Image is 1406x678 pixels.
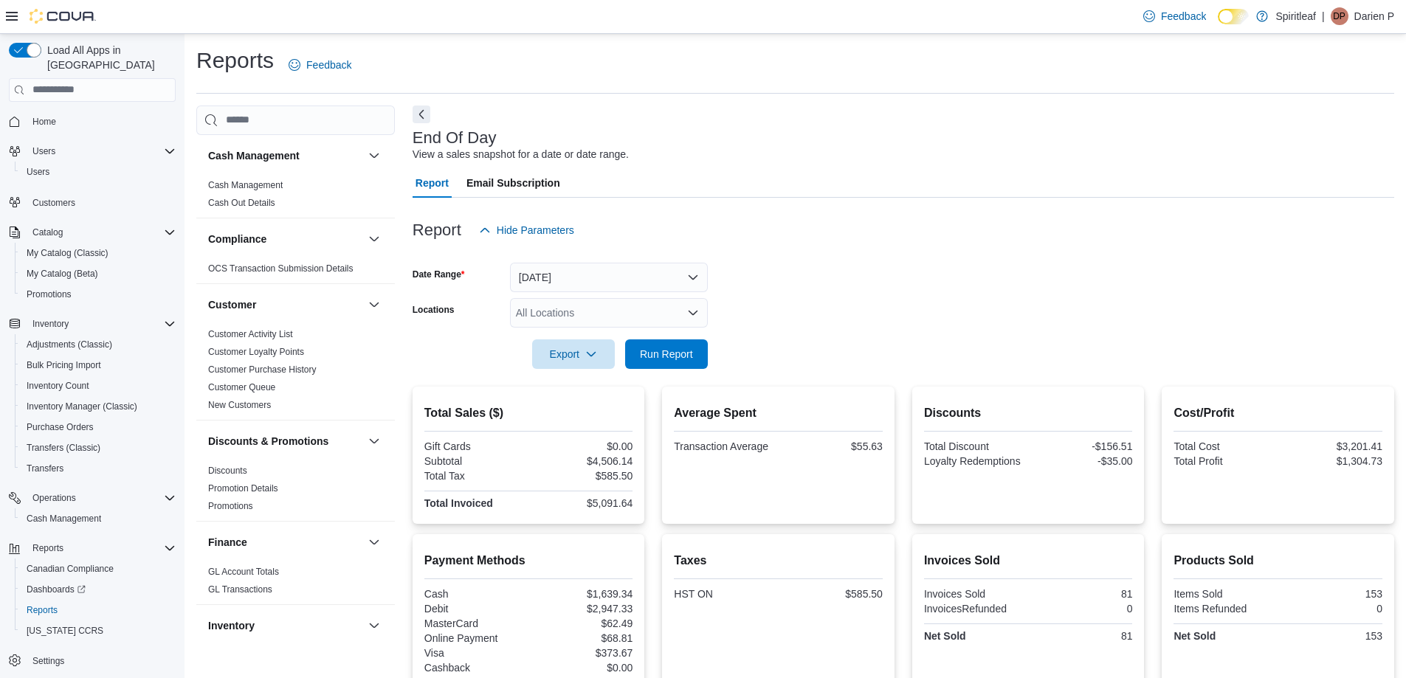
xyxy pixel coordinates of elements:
[21,356,176,374] span: Bulk Pricing Import
[1281,455,1382,467] div: $1,304.73
[424,470,525,482] div: Total Tax
[27,625,103,637] span: [US_STATE] CCRS
[27,112,176,131] span: Home
[15,284,182,305] button: Promotions
[27,463,63,474] span: Transfers
[497,223,574,238] span: Hide Parameters
[15,376,182,396] button: Inventory Count
[208,618,255,633] h3: Inventory
[41,43,176,72] span: Load All Apps in [GEOGRAPHIC_DATA]
[208,197,275,209] span: Cash Out Details
[21,163,176,181] span: Users
[424,647,525,659] div: Visa
[1137,1,1212,31] a: Feedback
[15,334,182,355] button: Adjustments (Classic)
[782,440,883,452] div: $55.63
[208,465,247,477] span: Discounts
[27,651,176,670] span: Settings
[208,466,247,476] a: Discounts
[413,304,455,316] label: Locations
[27,224,176,241] span: Catalog
[208,329,293,339] a: Customer Activity List
[27,584,86,595] span: Dashboards
[782,588,883,600] div: $585.50
[208,434,328,449] h3: Discounts & Promotions
[196,176,395,218] div: Cash Management
[924,588,1025,600] div: Invoices Sold
[21,377,176,395] span: Inventory Count
[1031,455,1132,467] div: -$35.00
[27,563,114,575] span: Canadian Compliance
[32,226,63,238] span: Catalog
[424,588,525,600] div: Cash
[21,510,176,527] span: Cash Management
[21,418,176,436] span: Purchase Orders
[1354,7,1394,25] p: Darien P
[531,647,633,659] div: $373.67
[924,440,1025,452] div: Total Discount
[365,432,383,450] button: Discounts & Promotions
[531,603,633,615] div: $2,947.33
[21,581,176,598] span: Dashboards
[208,535,362,550] button: Finance
[208,263,354,274] a: OCS Transaction Submission Details
[208,501,253,511] a: Promotions
[208,148,362,163] button: Cash Management
[208,148,300,163] h3: Cash Management
[3,314,182,334] button: Inventory
[15,417,182,437] button: Purchase Orders
[1174,552,1382,570] h2: Products Sold
[208,180,283,190] a: Cash Management
[196,325,395,420] div: Customer
[208,483,278,494] a: Promotion Details
[1281,588,1382,600] div: 153
[674,588,775,600] div: HST ON
[424,662,525,674] div: Cashback
[21,398,143,415] a: Inventory Manager (Classic)
[21,560,120,578] a: Canadian Compliance
[27,315,176,333] span: Inventory
[640,347,693,362] span: Run Report
[208,198,275,208] a: Cash Out Details
[424,632,525,644] div: Online Payment
[208,400,271,410] a: New Customers
[531,497,633,509] div: $5,091.64
[1174,440,1275,452] div: Total Cost
[208,434,362,449] button: Discounts & Promotions
[32,492,76,504] span: Operations
[510,263,708,292] button: [DATE]
[208,535,247,550] h3: Finance
[208,399,271,411] span: New Customers
[1031,630,1132,642] div: 81
[196,46,274,75] h1: Reports
[27,224,69,241] button: Catalog
[208,179,283,191] span: Cash Management
[27,193,176,211] span: Customers
[208,567,279,577] a: GL Account Totals
[21,439,176,457] span: Transfers (Classic)
[365,230,383,248] button: Compliance
[365,296,383,314] button: Customer
[531,440,633,452] div: $0.00
[27,380,89,392] span: Inventory Count
[27,315,75,333] button: Inventory
[1333,7,1345,25] span: DP
[924,630,966,642] strong: Net Sold
[466,168,560,198] span: Email Subscription
[208,364,317,376] span: Customer Purchase History
[21,560,176,578] span: Canadian Compliance
[208,584,272,595] span: GL Transactions
[1275,7,1315,25] p: Spiritleaf
[21,286,176,303] span: Promotions
[625,339,708,369] button: Run Report
[924,404,1133,422] h2: Discounts
[1281,440,1382,452] div: $3,201.41
[3,141,182,162] button: Users
[21,601,63,619] a: Reports
[208,346,304,358] span: Customer Loyalty Points
[208,566,279,578] span: GL Account Totals
[21,336,176,353] span: Adjustments (Classic)
[15,263,182,284] button: My Catalog (Beta)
